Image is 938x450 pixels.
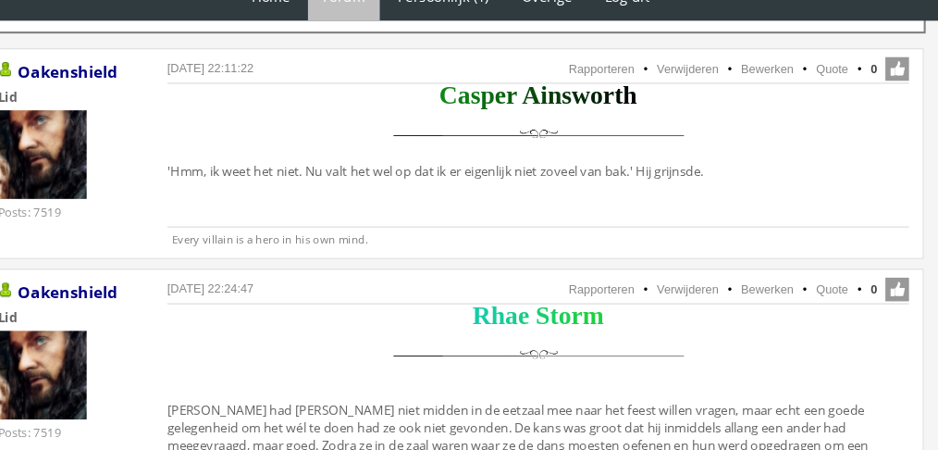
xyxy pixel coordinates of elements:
a: Verwijderen [663,85,722,98]
a: [DATE] 22:11:22 [203,84,284,97]
span: a [520,310,532,337]
a: Bewerken [742,293,791,306]
span: S [549,310,562,337]
a: Quote [813,293,844,306]
span: h [631,103,644,130]
img: Oakenshield [43,338,127,421]
span: 0 [864,83,870,100]
span: m [593,310,613,337]
span: i [553,103,560,130]
a: Quote [813,85,844,98]
span: w [583,103,600,130]
p: Every villain is a hero in his own mind. [203,240,900,258]
span: R [489,310,507,337]
a: Verwijderen [663,293,722,306]
span: e [511,103,522,130]
span: e [532,310,543,337]
a: Oakenshield [62,84,155,105]
a: Oakenshield [62,292,155,312]
img: Gebruiker is online [43,293,58,307]
span: t [562,310,571,337]
div: Posts: 7519 [43,426,103,442]
img: Oakenshield [43,131,127,214]
span: t [623,103,631,130]
img: scheidingslijn.png [408,133,695,175]
div: Lid [43,317,173,333]
a: Rapporteren [580,293,642,306]
span: n [561,103,574,130]
div: Posts: 7519 [43,219,103,234]
img: Gebruiker is online [43,85,58,100]
span: s [574,103,583,130]
span: r [521,103,531,130]
span: r [612,103,623,130]
span: r [583,310,594,337]
span: s [488,103,497,130]
span: A [537,103,554,130]
img: scheidingslijn.png [408,341,695,382]
span: 0 [864,291,870,307]
div: Lid [43,109,173,126]
div: 'Hmm, ik weet het niet. Nu valt het wel op dat ik er eigenlijk niet zoveel van bak.' Hij grijnsde. [203,108,900,201]
span: o [600,103,612,130]
span: h [507,310,520,337]
span: o [571,310,583,337]
span: a [475,103,488,130]
a: [DATE] 22:24:47 [203,292,284,305]
a: Rapporteren [580,85,642,98]
span: p [497,103,510,130]
span: C [458,103,475,130]
a: Bewerken [742,85,791,98]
